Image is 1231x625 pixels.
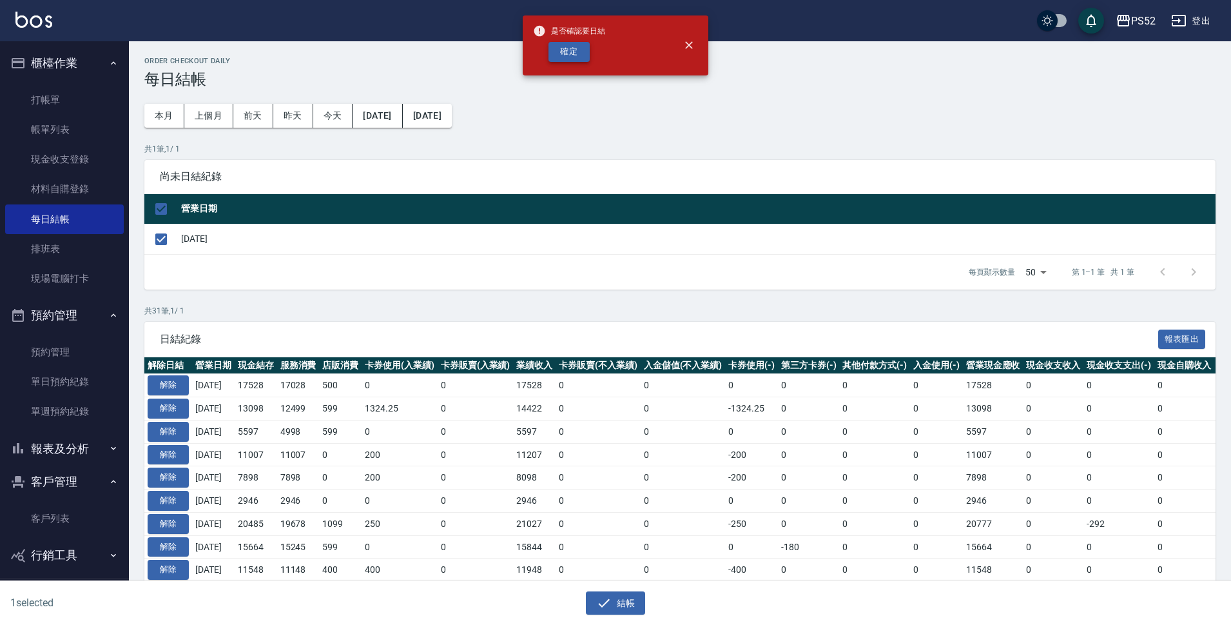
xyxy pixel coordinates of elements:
[1154,443,1215,466] td: 0
[362,443,438,466] td: 200
[1023,535,1083,559] td: 0
[5,174,124,204] a: 材料自購登錄
[1083,374,1154,397] td: 0
[910,559,963,582] td: 0
[192,466,235,490] td: [DATE]
[438,559,514,582] td: 0
[910,357,963,374] th: 入金使用(-)
[184,104,233,128] button: 上個月
[5,144,124,174] a: 現金收支登錄
[1083,397,1154,421] td: 0
[725,357,778,374] th: 卡券使用(-)
[1154,466,1215,490] td: 0
[1154,420,1215,443] td: 0
[362,559,438,582] td: 400
[725,466,778,490] td: -200
[963,443,1023,466] td: 11007
[1154,374,1215,397] td: 0
[362,466,438,490] td: 200
[1158,330,1206,350] button: 報表匯出
[313,104,353,128] button: 今天
[277,559,320,582] td: 11148
[513,490,556,513] td: 2946
[192,357,235,374] th: 營業日期
[1023,420,1083,443] td: 0
[778,512,840,535] td: 0
[778,559,840,582] td: 0
[235,397,277,421] td: 13098
[839,559,910,582] td: 0
[233,104,273,128] button: 前天
[533,25,605,37] span: 是否確認要日結
[1020,255,1051,290] div: 50
[235,443,277,466] td: 11007
[839,443,910,466] td: 0
[556,559,641,582] td: 0
[1083,490,1154,513] td: 0
[319,535,362,559] td: 599
[277,420,320,443] td: 4998
[319,357,362,374] th: 店販消費
[5,465,124,499] button: 客戶管理
[963,490,1023,513] td: 2946
[725,397,778,421] td: -1324.25
[839,535,910,559] td: 0
[235,357,277,374] th: 現金結存
[148,399,189,419] button: 解除
[5,432,124,466] button: 報表及分析
[5,115,124,144] a: 帳單列表
[641,397,726,421] td: 0
[144,357,192,374] th: 解除日結
[963,535,1023,559] td: 15664
[778,420,840,443] td: 0
[144,104,184,128] button: 本月
[5,46,124,80] button: 櫃檯作業
[725,443,778,466] td: -200
[556,420,641,443] td: 0
[1154,357,1215,374] th: 現金自購收入
[910,443,963,466] td: 0
[5,367,124,397] a: 單日預約紀錄
[5,85,124,115] a: 打帳單
[178,194,1216,224] th: 營業日期
[778,490,840,513] td: 0
[144,305,1216,317] p: 共 31 筆, 1 / 1
[10,595,305,611] h6: 1 selected
[277,466,320,490] td: 7898
[513,559,556,582] td: 11948
[725,535,778,559] td: 0
[1083,466,1154,490] td: 0
[403,104,452,128] button: [DATE]
[148,468,189,488] button: 解除
[1023,559,1083,582] td: 0
[277,490,320,513] td: 2946
[725,559,778,582] td: -400
[910,490,963,513] td: 0
[148,514,189,534] button: 解除
[778,397,840,421] td: 0
[963,466,1023,490] td: 7898
[963,559,1023,582] td: 11548
[148,491,189,511] button: 解除
[362,512,438,535] td: 250
[778,374,840,397] td: 0
[641,466,726,490] td: 0
[778,535,840,559] td: -180
[641,374,726,397] td: 0
[362,490,438,513] td: 0
[160,170,1200,183] span: 尚未日結紀錄
[160,333,1158,346] span: 日結紀錄
[144,143,1216,155] p: 共 1 筆, 1 / 1
[910,397,963,421] td: 0
[910,466,963,490] td: 0
[319,397,362,421] td: 599
[438,357,514,374] th: 卡券販賣(入業績)
[910,420,963,443] td: 0
[641,443,726,466] td: 0
[1078,8,1104,34] button: save
[513,443,556,466] td: 11207
[5,299,124,332] button: 預約管理
[1072,266,1134,278] p: 第 1–1 筆 共 1 筆
[362,420,438,443] td: 0
[438,443,514,466] td: 0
